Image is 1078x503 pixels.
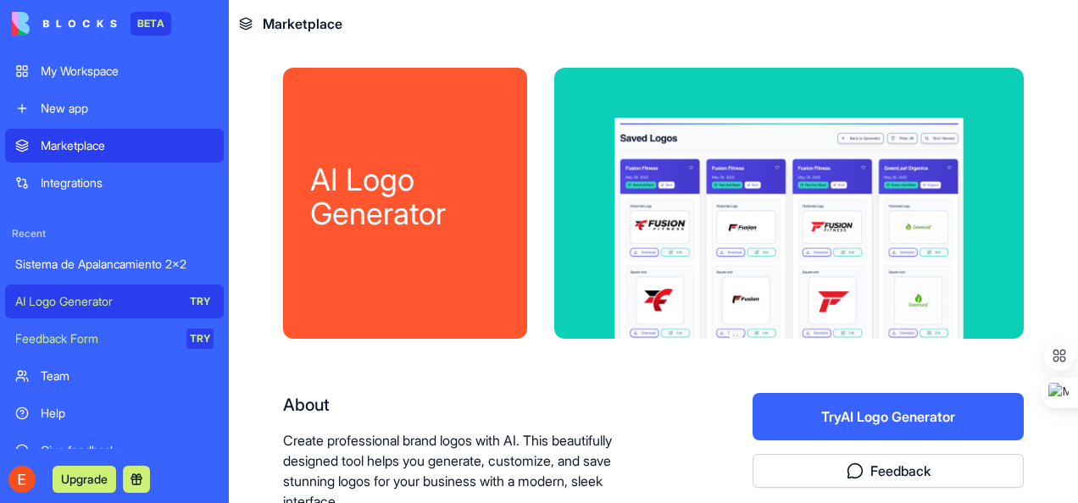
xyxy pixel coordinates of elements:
[15,256,214,273] div: Sistema de Apalancamiento 2x2
[41,405,214,422] div: Help
[41,174,214,191] div: Integrations
[5,227,224,240] span: Recent
[41,100,214,117] div: New app
[5,166,224,200] a: Integrations
[53,466,116,493] button: Upgrade
[131,12,171,36] div: BETA
[5,129,224,163] a: Marketplace
[41,137,214,154] div: Marketplace
[41,442,214,459] div: Give feedback
[5,434,224,467] a: Give feedback
[5,359,224,393] a: Team
[12,12,171,36] a: BETA
[53,470,116,487] a: Upgrade
[753,393,1024,440] button: TryAI Logo Generator
[15,293,175,310] div: AI Logo Generator
[41,368,214,384] div: Team
[5,396,224,430] a: Help
[283,393,644,417] div: About
[186,329,214,349] div: TRY
[41,63,214,80] div: My Workspace
[310,163,500,230] div: AI Logo Generator
[8,466,36,493] img: ACg8ocJsZ5xZHxUy_9QQ2lzFYK42ib_tRcfOw8_nzJkcXAL9HkQ84A=s96-c
[5,54,224,88] a: My Workspace
[186,291,214,312] div: TRY
[5,91,224,125] a: New app
[5,285,224,318] a: AI Logo GeneratorTRY
[5,247,224,281] a: Sistema de Apalancamiento 2x2
[263,14,342,34] span: Marketplace
[15,330,175,347] div: Feedback Form
[12,12,117,36] img: logo
[753,454,1024,488] button: Feedback
[5,322,224,356] a: Feedback FormTRY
